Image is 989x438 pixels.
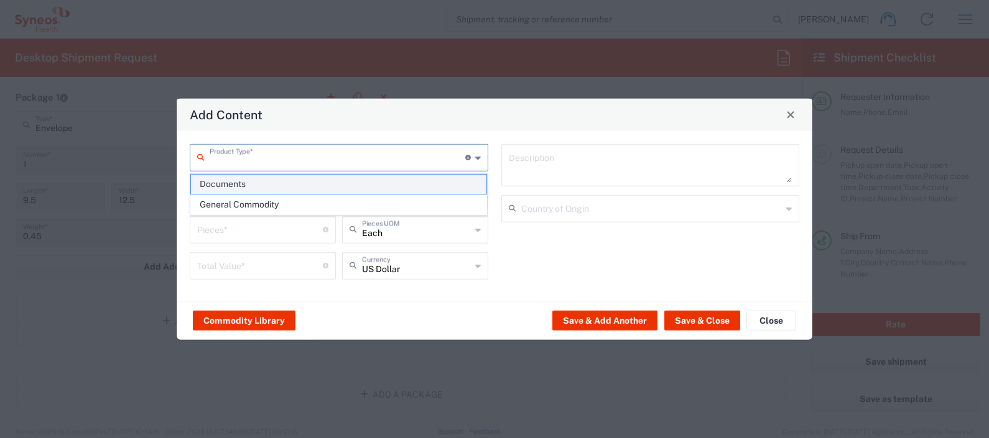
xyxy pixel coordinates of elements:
span: Documents [191,175,487,194]
button: Save & Close [664,311,740,331]
button: Close [782,106,799,123]
button: Close [746,311,796,331]
button: Commodity Library [193,311,295,331]
h4: Add Content [190,106,262,124]
button: Save & Add Another [552,311,657,331]
span: General Commodity [191,195,487,214]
